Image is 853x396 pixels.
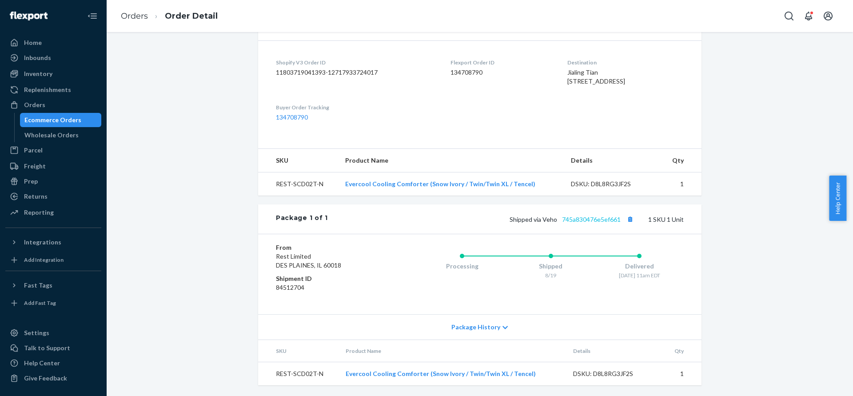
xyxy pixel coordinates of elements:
div: Orders [24,100,45,109]
div: DSKU: D8L8RG3JF2S [571,180,654,188]
div: Delivered [595,262,684,271]
button: Open account menu [819,7,837,25]
dt: Buyer Order Tracking [276,104,436,111]
div: Home [24,38,42,47]
a: Inbounds [5,51,101,65]
div: Fast Tags [24,281,52,290]
div: Add Integration [24,256,64,264]
a: Orders [5,98,101,112]
td: 1 [663,362,702,386]
div: DSKU: D8L8RG3JF2S [573,369,657,378]
a: Help Center [5,356,101,370]
a: Wholesale Orders [20,128,102,142]
a: Ecommerce Orders [20,113,102,127]
div: Reporting [24,208,54,217]
div: Add Fast Tag [24,299,56,307]
div: 8/19 [506,272,595,279]
th: Details [566,340,664,362]
a: Order Detail [165,11,218,21]
dt: Shipment ID [276,274,382,283]
div: [DATE] 11am EDT [595,272,684,279]
div: Give Feedback [24,374,67,383]
a: Evercool Cooling Comforter (Snow Ivory / Twin/Twin XL / Tencel) [345,180,535,188]
div: Parcel [24,146,43,155]
a: Reporting [5,205,101,220]
ol: breadcrumbs [114,3,225,29]
div: Processing [418,262,506,271]
div: Package 1 of 1 [276,213,328,225]
a: Returns [5,189,101,204]
a: 134708790 [276,113,308,121]
dd: 11803719041393-12717933724017 [276,68,436,77]
a: Talk to Support [5,341,101,355]
button: Open Search Box [780,7,798,25]
div: Settings [24,328,49,337]
td: REST-SCD02T-N [258,362,339,386]
div: Prep [24,177,38,186]
button: Copy tracking number [624,213,636,225]
button: Open notifications [800,7,817,25]
button: Close Navigation [84,7,101,25]
div: Ecommerce Orders [24,116,81,124]
td: REST-SCD02T-N [258,172,338,196]
div: Replenishments [24,85,71,94]
div: Freight [24,162,46,171]
div: Integrations [24,238,61,247]
th: Product Name [339,340,566,362]
div: Returns [24,192,48,201]
dt: Flexport Order ID [450,59,553,66]
th: Qty [663,340,702,362]
button: Help Center [829,176,846,221]
th: SKU [258,340,339,362]
button: Integrations [5,235,101,249]
button: Give Feedback [5,371,101,385]
div: Help Center [24,359,60,368]
th: SKU [258,149,338,172]
th: Qty [661,149,702,172]
span: Package History [451,323,500,332]
a: Evercool Cooling Comforter (Snow Ivory / Twin/Twin XL / Tencel) [346,370,536,377]
a: Orders [121,11,148,21]
th: Product Name [338,149,564,172]
th: Details [564,149,662,172]
dd: 134708790 [450,68,553,77]
a: Freight [5,159,101,173]
dt: Shopify V3 Order ID [276,59,436,66]
a: Settings [5,326,101,340]
dt: From [276,243,382,252]
a: Add Integration [5,253,101,267]
div: Inventory [24,69,52,78]
span: Rest Limited DES PLAINES, IL 60018 [276,252,341,269]
button: Fast Tags [5,278,101,292]
div: Shipped [506,262,595,271]
div: Inbounds [24,53,51,62]
a: Home [5,36,101,50]
td: 1 [661,172,702,196]
div: Talk to Support [24,344,70,352]
div: Wholesale Orders [24,131,79,140]
a: Add Fast Tag [5,296,101,310]
span: Shipped via Veho [510,216,636,223]
dt: Destination [567,59,684,66]
a: Replenishments [5,83,101,97]
a: Parcel [5,143,101,157]
span: Jialing Tian [STREET_ADDRESS] [567,68,625,85]
dd: 84512704 [276,283,382,292]
a: Prep [5,174,101,188]
a: 745a830476e5ef661 [562,216,621,223]
div: 1 SKU 1 Unit [328,213,684,225]
img: Flexport logo [10,12,48,20]
a: Inventory [5,67,101,81]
